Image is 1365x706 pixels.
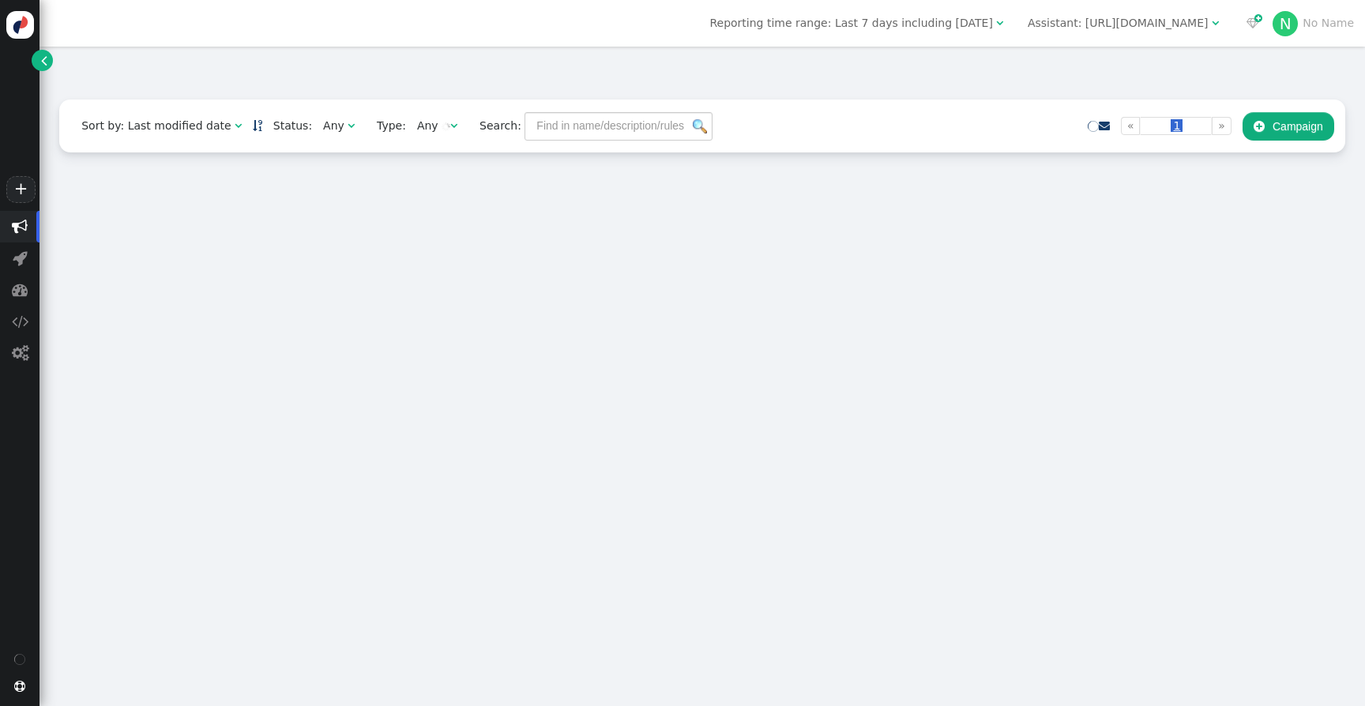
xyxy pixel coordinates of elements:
span:  [1212,17,1219,28]
div: Assistant: [URL][DOMAIN_NAME] [1028,15,1209,32]
span:  [996,17,1003,28]
span:  [235,120,242,131]
span:  [1254,120,1265,133]
span:  [12,219,28,235]
span: Sorted in descending order [253,120,262,131]
div: Any [417,118,438,134]
input: Find in name/description/rules [525,112,713,141]
span:  [348,120,355,131]
div: Any [323,118,344,134]
a: « [1121,117,1141,135]
span:  [13,250,28,266]
a:  [1099,119,1110,132]
span:  [1247,17,1259,28]
span:  [1099,120,1110,131]
img: icon_search.png [693,119,707,133]
button: Campaign [1243,112,1334,141]
a:  [253,119,262,132]
div: Sort by: Last modified date [81,118,231,134]
span: Status: [262,118,312,134]
span: 1 [1171,119,1183,132]
span: Search: [468,119,521,132]
span:  [450,120,457,131]
span:  [12,314,28,329]
span:  [12,345,28,361]
div: N [1273,11,1298,36]
span:  [12,282,28,298]
a: NNo Name [1273,17,1354,29]
img: logo-icon.svg [6,11,34,39]
span: Reporting time range: Last 7 days including [DATE] [709,17,992,29]
span:  [14,681,25,692]
a:  [32,50,53,71]
a: + [6,176,35,203]
a: » [1212,117,1232,135]
span: Type: [366,118,406,134]
img: loading.gif [442,122,450,131]
span:  [41,52,47,69]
